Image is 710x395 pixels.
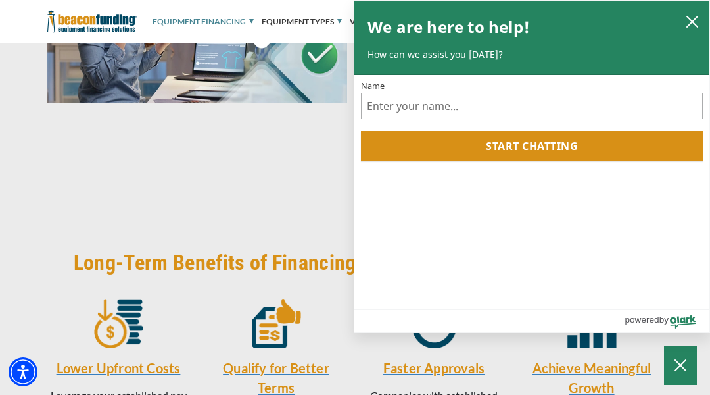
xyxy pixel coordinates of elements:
[361,82,703,90] label: Name
[9,357,37,386] div: Accessibility Menu
[682,12,703,30] button: close chatbox
[47,358,189,378] a: Lower Upfront Costs
[94,321,143,333] a: stack of coins with arrow pointing down
[252,299,301,348] img: lease with thumbs up icon
[664,346,697,385] button: Close Chatbox
[350,2,429,41] a: Vendor Services
[625,310,709,332] a: Powered by Olark
[252,321,301,333] a: lease with thumbs up icon
[361,131,703,161] button: Start chatting
[262,2,342,41] a: Equipment Types
[153,2,254,41] a: Equipment Financing
[47,250,663,276] h3: Long-Term Benefits of Financing Equipment with Beacon Funding
[567,321,617,333] a: bar chart icon
[367,48,696,61] p: How can we assist you [DATE]?
[94,299,143,348] img: stack of coins with arrow pointing down
[361,93,703,119] input: Name
[625,311,659,328] span: powered
[367,14,530,40] h2: We are here to help!
[659,311,669,328] span: by
[410,321,459,333] a: Clock
[363,358,505,378] a: Faster Approvals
